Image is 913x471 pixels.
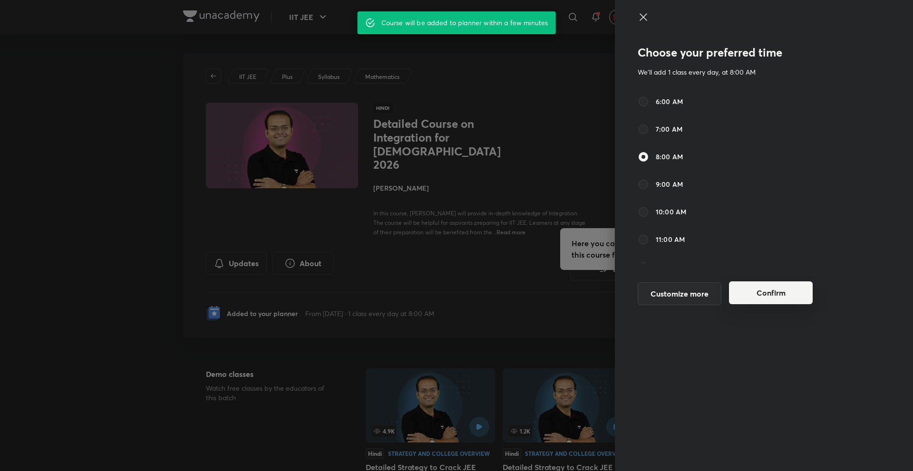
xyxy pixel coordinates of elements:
[638,67,835,77] p: We'll add 1 class every day, at 8:00 AM
[656,207,686,217] span: 10:00 AM
[638,46,835,59] h3: Choose your preferred time
[656,152,683,162] span: 8:00 AM
[656,96,683,106] span: 6:00 AM
[381,14,548,31] div: Course will be added to planner within a few minutes
[656,124,682,134] span: 7:00 AM
[656,179,683,189] span: 9:00 AM
[656,234,685,244] span: 11:00 AM
[656,262,685,272] span: 12:00 PM
[638,282,721,305] button: Customize more
[729,281,813,304] button: Confirm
